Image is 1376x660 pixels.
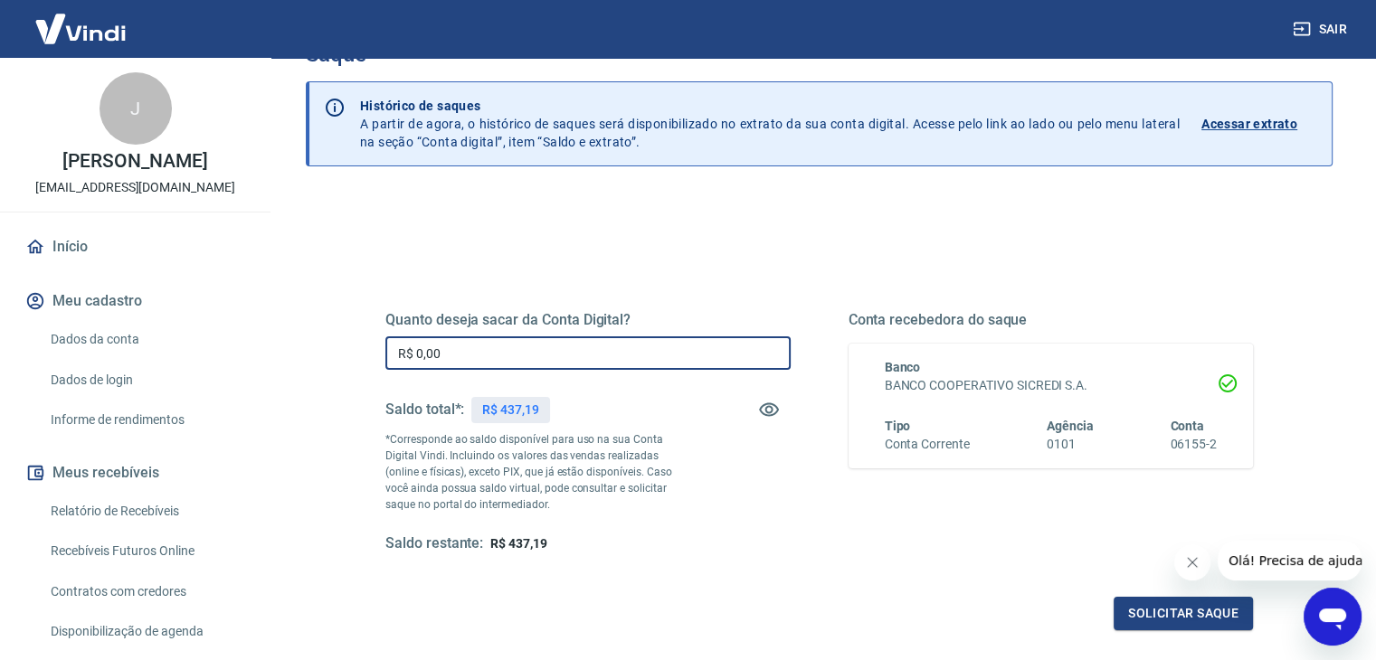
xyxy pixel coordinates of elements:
h5: Saldo restante: [385,534,483,553]
iframe: Mensagem da empresa [1218,541,1362,580]
button: Solicitar saque [1114,597,1253,630]
a: Início [22,227,249,267]
a: Relatório de Recebíveis [43,493,249,530]
h6: 06155-2 [1170,435,1217,454]
img: Vindi [22,1,139,56]
h5: Quanto deseja sacar da Conta Digital? [385,311,791,329]
span: R$ 437,19 [490,536,547,551]
a: Recebíveis Futuros Online [43,533,249,570]
iframe: Botão para abrir a janela de mensagens [1304,588,1362,646]
a: Dados de login [43,362,249,399]
h5: Conta recebedora do saque [849,311,1254,329]
iframe: Fechar mensagem [1174,544,1210,580]
button: Meus recebíveis [22,453,249,493]
p: A partir de agora, o histórico de saques será disponibilizado no extrato da sua conta digital. Ac... [360,97,1180,151]
h6: 0101 [1047,435,1094,454]
div: J [100,72,172,145]
h6: BANCO COOPERATIVO SICREDI S.A. [885,376,1218,395]
p: Histórico de saques [360,97,1180,115]
p: Acessar extrato [1201,115,1297,133]
h6: Conta Corrente [885,435,970,454]
p: R$ 437,19 [482,401,539,420]
p: [EMAIL_ADDRESS][DOMAIN_NAME] [35,178,235,197]
a: Contratos com credores [43,573,249,610]
a: Informe de rendimentos [43,401,249,438]
p: *Corresponde ao saldo disponível para uso na sua Conta Digital Vindi. Incluindo os valores das ve... [385,431,689,513]
h5: Saldo total*: [385,401,464,419]
a: Acessar extrato [1201,97,1317,151]
span: Olá! Precisa de ajuda? [11,13,152,27]
span: Conta [1170,419,1204,433]
span: Agência [1047,419,1094,433]
span: Tipo [885,419,911,433]
a: Disponibilização de agenda [43,613,249,650]
p: [PERSON_NAME] [62,152,207,171]
button: Sair [1289,13,1354,46]
span: Banco [885,360,921,374]
a: Dados da conta [43,321,249,358]
button: Meu cadastro [22,281,249,321]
